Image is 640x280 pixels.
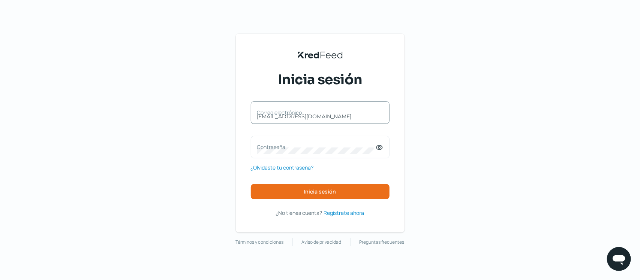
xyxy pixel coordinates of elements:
span: Inicia sesión [278,70,363,89]
button: Inicia sesión [251,184,390,199]
span: Inicia sesión [304,189,336,194]
label: Correo electrónico [257,109,376,116]
a: Preguntas frecuentes [360,238,405,246]
a: ¿Olvidaste tu contraseña? [251,163,314,172]
a: Términos y condiciones [236,238,284,246]
label: Contraseña [257,143,376,150]
img: chatIcon [612,252,627,267]
span: ¿No tienes cuenta? [276,209,322,216]
a: Aviso de privacidad [302,238,342,246]
a: Regístrate ahora [324,208,364,217]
